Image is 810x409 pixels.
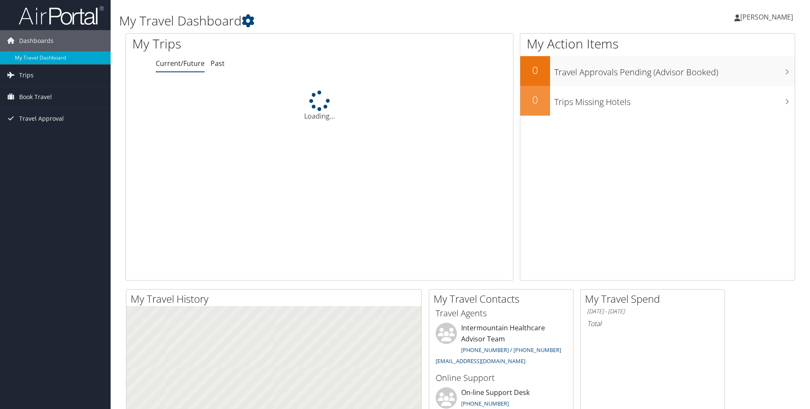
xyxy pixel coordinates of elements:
div: Loading... [126,91,513,121]
span: Trips [19,65,34,86]
h1: My Travel Dashboard [119,12,574,30]
h2: My Travel History [131,292,421,306]
h2: 0 [520,63,550,77]
h2: My Travel Spend [585,292,724,306]
h1: My Action Items [520,35,795,53]
h3: Online Support [436,372,567,384]
h2: My Travel Contacts [434,292,573,306]
h3: Travel Approvals Pending (Advisor Booked) [554,62,795,78]
a: [EMAIL_ADDRESS][DOMAIN_NAME] [436,357,525,365]
a: Past [211,59,225,68]
h2: 0 [520,93,550,107]
a: [PHONE_NUMBER] [461,400,509,407]
h6: [DATE] - [DATE] [587,307,718,315]
span: Dashboards [19,30,54,51]
span: Travel Approval [19,108,64,129]
h3: Travel Agents [436,307,567,319]
h3: Trips Missing Hotels [554,92,795,108]
a: Current/Future [156,59,205,68]
span: [PERSON_NAME] [740,12,793,22]
h1: My Trips [132,35,345,53]
li: Intermountain Healthcare Advisor Team [431,323,571,368]
span: Book Travel [19,86,52,108]
a: [PERSON_NAME] [734,4,801,30]
h6: Total [587,319,718,328]
a: 0Trips Missing Hotels [520,86,795,116]
a: 0Travel Approvals Pending (Advisor Booked) [520,56,795,86]
img: airportal-logo.png [19,6,104,26]
a: [PHONE_NUMBER] / [PHONE_NUMBER] [461,346,561,354]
